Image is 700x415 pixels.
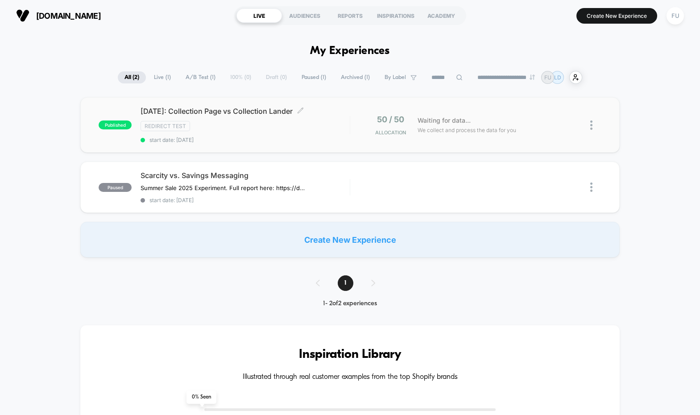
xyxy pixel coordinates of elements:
span: [DATE]: Collection Page vs Collection Lander [141,107,349,116]
span: Redirect Test [141,121,190,131]
span: By Label [385,74,406,81]
span: We collect and process the data for you [418,126,516,134]
img: close [590,183,592,192]
p: FU [544,74,551,81]
span: published [99,120,132,129]
span: Paused ( 1 ) [295,71,333,83]
span: 50 / 50 [377,115,404,124]
span: start date: [DATE] [141,197,349,203]
h3: Inspiration Library [107,348,592,362]
div: ACADEMY [418,8,464,23]
h1: My Experiences [310,45,390,58]
div: AUDIENCES [282,8,327,23]
span: Archived ( 1 ) [334,71,377,83]
div: LIVE [236,8,282,23]
img: close [590,120,592,130]
span: Summer Sale 2025 Experiment. Full report here: https://docs.google.com/document/d/1MSF-fEkvXhjCGL... [141,184,306,191]
div: 1 - 2 of 2 experiences [307,300,393,307]
span: start date: [DATE] [141,137,349,143]
span: [DOMAIN_NAME] [36,11,101,21]
span: Live ( 1 ) [147,71,178,83]
h4: Illustrated through real customer examples from the top Shopify brands [107,373,592,382]
p: LD [554,74,561,81]
span: All ( 2 ) [118,71,146,83]
span: 1 [338,275,353,291]
button: [DOMAIN_NAME] [13,8,104,23]
div: FU [667,7,684,25]
button: FU [664,7,687,25]
img: end [530,75,535,80]
button: Create New Experience [576,8,657,24]
span: Scarcity vs. Savings Messaging [141,171,349,180]
span: 0 % Seen [186,390,216,404]
span: paused [99,183,132,192]
div: INSPIRATIONS [373,8,418,23]
div: Create New Experience [80,222,619,257]
span: Waiting for data... [418,116,471,125]
div: REPORTS [327,8,373,23]
span: A/B Test ( 1 ) [179,71,222,83]
span: Allocation [375,129,406,136]
img: Visually logo [16,9,29,22]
